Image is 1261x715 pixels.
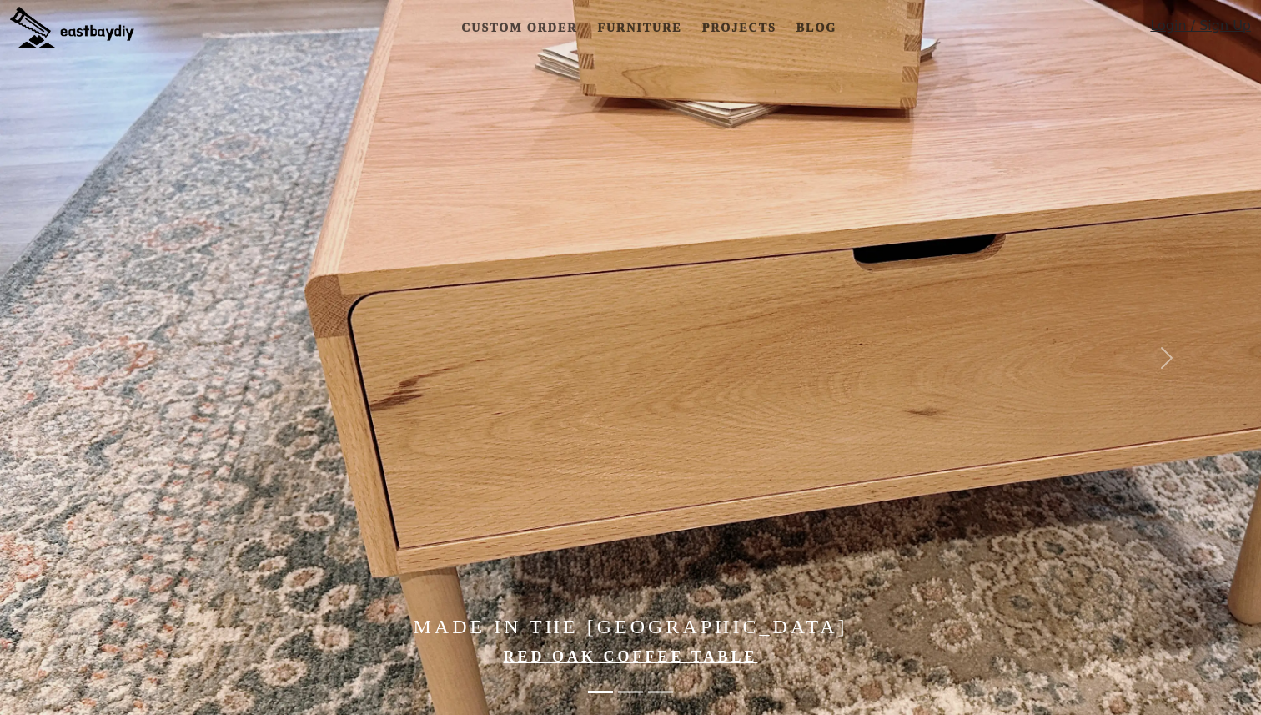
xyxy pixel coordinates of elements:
[790,13,843,43] a: Blog
[696,13,783,43] a: Projects
[590,13,688,43] a: Furniture
[648,682,673,702] button: Elevate Your Home with Handcrafted Japanese-Style Furniture
[189,615,1072,639] h4: Made in the [GEOGRAPHIC_DATA]
[455,13,584,43] a: Custom Order
[10,7,134,48] img: eastbaydiy
[618,682,643,702] button: Elevate Your Home with Handcrafted Japanese-Style Furniture
[504,648,758,665] a: Red Oak Coffee Table
[1150,16,1251,43] a: Login / Sign Up
[588,682,613,702] button: Made in the Bay Area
